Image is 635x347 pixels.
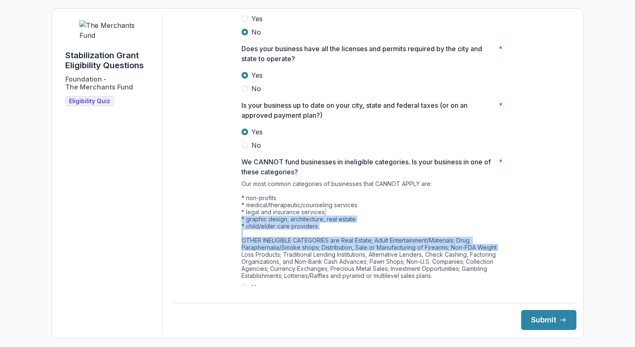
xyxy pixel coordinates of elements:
span: No [251,140,261,150]
span: No [251,27,261,37]
button: Submit [521,310,576,330]
p: Does your business have all the licenses and permits required by the city and state to operate? [241,44,495,64]
p: We CANNOT fund businesses in ineligible categories. Is your business in one of these categories? [241,157,495,177]
div: Our most common categories of businesses that CANNOT APPLY are: * non-profits * medical/therapeut... [241,180,507,283]
h2: Foundation - The Merchants Fund [65,75,133,91]
p: Is your business up to date on your city, state and federal taxes (or on an approved payment plan?) [241,100,495,120]
span: Yes [251,127,263,137]
span: Eligibility Quiz [69,98,110,105]
span: Yes [251,283,263,292]
img: The Merchants Fund [79,20,142,40]
h1: Stabilization Grant Eligibility Questions [65,50,155,70]
span: Yes [251,70,263,80]
span: No [251,84,261,94]
span: Yes [251,14,263,24]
